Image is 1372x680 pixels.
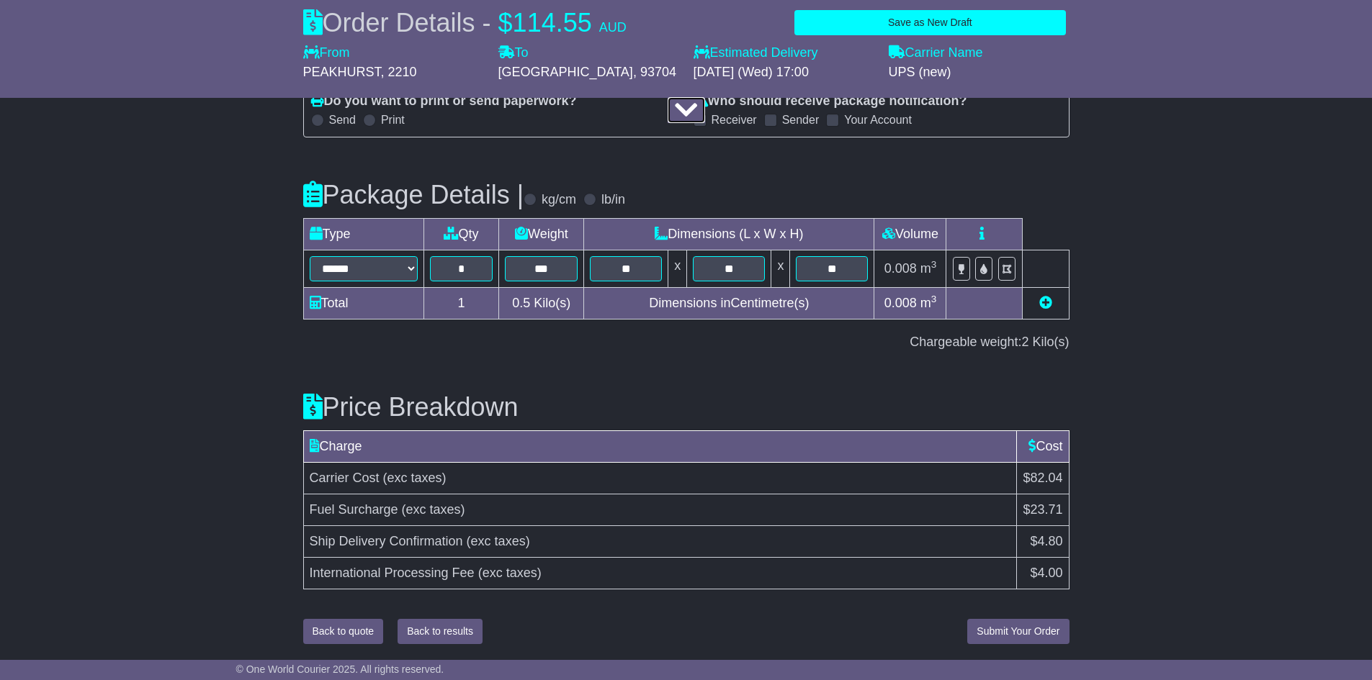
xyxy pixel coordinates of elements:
span: International Processing Fee [310,566,475,580]
td: Qty [423,218,499,250]
span: $82.04 [1023,471,1062,485]
label: Estimated Delivery [694,45,874,61]
span: Fuel Surcharge [310,502,398,517]
button: Submit Your Order [967,619,1069,644]
span: PEAKHURST [303,65,381,79]
td: 1 [423,287,499,319]
span: $23.71 [1023,502,1062,517]
td: Cost [1017,430,1069,462]
td: Kilo(s) [499,287,584,319]
sup: 3 [931,294,937,304]
div: Order Details - [303,7,627,38]
div: [DATE] (Wed) 17:00 [694,65,874,81]
span: , 93704 [633,65,676,79]
label: From [303,45,350,61]
label: lb/in [601,192,625,208]
button: Back to results [398,619,483,644]
h3: Package Details | [303,181,524,209]
label: Do you want to print or send paperwork? [311,94,577,109]
span: , 2210 [381,65,417,79]
div: UPS (new) [889,65,1070,81]
label: To [498,45,529,61]
button: Save as New Draft [794,10,1065,35]
sup: 3 [931,259,937,270]
label: Carrier Name [889,45,983,61]
span: $4.00 [1030,566,1062,580]
span: [GEOGRAPHIC_DATA] [498,65,633,79]
td: x [668,250,687,287]
span: m [920,261,937,276]
span: (exc taxes) [467,534,530,548]
span: 0.008 [884,296,917,310]
td: x [771,250,790,287]
td: Total [303,287,423,319]
span: AUD [599,20,627,35]
button: Back to quote [303,619,384,644]
span: 2 [1021,335,1028,349]
span: Submit Your Order [977,625,1059,637]
td: Weight [499,218,584,250]
span: $ [498,8,513,37]
span: Ship Delivery Confirmation [310,534,463,548]
span: (exc taxes) [402,502,465,517]
span: 0.5 [512,296,530,310]
label: kg/cm [542,192,576,208]
td: Volume [874,218,946,250]
h3: Price Breakdown [303,393,1070,422]
td: Charge [303,430,1017,462]
td: Type [303,218,423,250]
div: Chargeable weight: Kilo(s) [303,335,1070,350]
span: (exc taxes) [478,566,542,580]
td: Dimensions in Centimetre(s) [584,287,874,319]
span: m [920,296,937,310]
span: Carrier Cost [310,471,380,485]
span: © One World Courier 2025. All rights reserved. [236,663,444,675]
span: $4.80 [1030,534,1062,548]
a: Add new item [1039,296,1052,310]
span: 114.55 [513,8,592,37]
span: (exc taxes) [383,471,447,485]
span: 0.008 [884,261,917,276]
td: Dimensions (L x W x H) [584,218,874,250]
